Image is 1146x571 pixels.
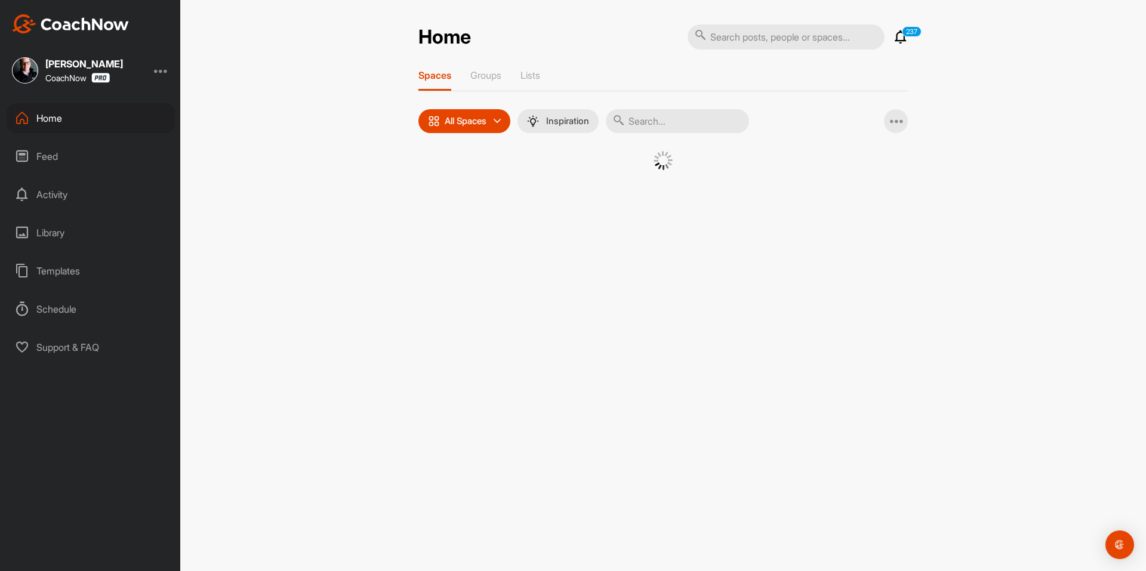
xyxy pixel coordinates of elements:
input: Search... [606,109,749,133]
div: Home [7,103,175,133]
div: CoachNow [45,73,110,83]
p: Groups [470,69,501,81]
div: Templates [7,256,175,286]
p: Spaces [418,69,451,81]
img: G6gVgL6ErOh57ABN0eRmCEwV0I4iEi4d8EwaPGI0tHgoAbU4EAHFLEQAh+QQFCgALACwIAA4AGAASAAAEbHDJSesaOCdk+8xg... [654,151,673,170]
input: Search posts, people or spaces... [688,24,885,50]
p: All Spaces [445,116,486,126]
img: CoachNow Pro [91,73,110,83]
div: Library [7,218,175,248]
img: icon [428,115,440,127]
img: square_d7b6dd5b2d8b6df5777e39d7bdd614c0.jpg [12,57,38,84]
img: CoachNow [12,14,129,33]
div: Feed [7,141,175,171]
div: [PERSON_NAME] [45,59,123,69]
div: Open Intercom Messenger [1105,530,1134,559]
p: Lists [520,69,540,81]
p: 237 [902,26,922,37]
div: Support & FAQ [7,332,175,362]
div: Activity [7,180,175,209]
div: Schedule [7,294,175,324]
h2: Home [418,26,471,49]
p: Inspiration [546,116,589,126]
img: menuIcon [527,115,539,127]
